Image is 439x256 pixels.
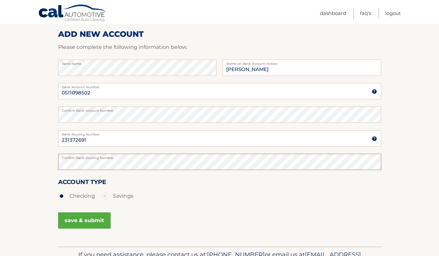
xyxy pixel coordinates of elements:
[58,83,381,88] label: Bank Account Number
[58,107,381,112] label: Confirm Bank Account Number
[223,60,381,65] label: Name on Bank Account Holder
[58,177,106,189] label: Account Type
[58,83,381,99] input: Bank Account Number
[102,190,133,203] label: Savings
[320,8,346,19] a: Dashboard
[372,136,377,141] img: tooltip.svg
[372,89,377,94] img: tooltip.svg
[58,29,381,39] h2: ADD NEW ACCOUNT
[58,154,381,159] label: Confirm Bank Routing Number
[58,190,95,203] label: Checking
[58,212,111,229] button: save & submit
[58,60,216,65] label: Bank Name
[58,130,381,147] input: Bank Routing Number
[58,130,381,135] label: Bank Routing Number
[360,8,371,19] a: FAQ's
[38,4,107,23] a: Cal Automotive
[223,60,381,76] input: Name on Account (Account Holder Name)
[385,8,401,19] a: Logout
[58,43,381,52] p: Please complete the following information below.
